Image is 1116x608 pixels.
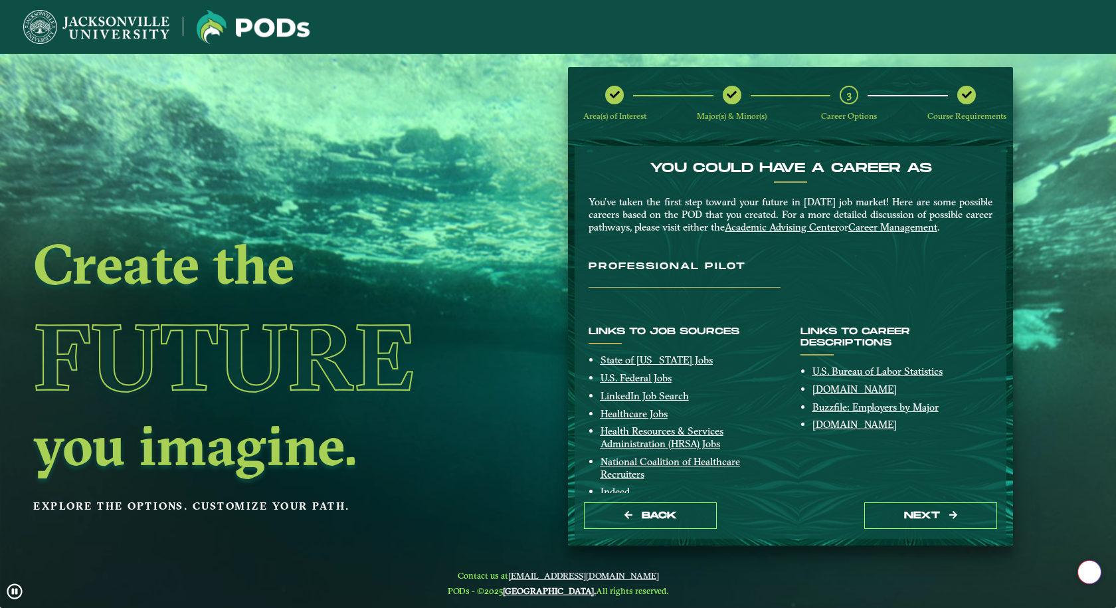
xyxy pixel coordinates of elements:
[23,10,169,44] img: Jacksonville University logo
[33,296,469,417] h1: Future
[697,111,767,121] span: Major(s) & Minor(s)
[601,425,723,450] a: Health Resources & Services Administration (HRSA) Jobs
[847,88,852,101] span: 3
[725,221,839,233] a: Academic Advising Center
[33,417,469,473] h2: you imagine.
[503,585,596,596] a: [GEOGRAPHIC_DATA].
[589,261,781,288] h3: Professional Pilot
[508,570,659,581] a: [EMAIL_ADDRESS][DOMAIN_NAME]
[33,236,469,292] h2: Create the
[589,196,992,233] p: You’ve taken the first step toward your future in [DATE] job market! Here are some possible caree...
[589,326,781,338] h6: Links to job sources
[601,407,668,420] a: Healthcare Jobs
[197,10,310,44] img: Jacksonville University logo
[927,111,1006,121] span: Course Requirements
[601,389,689,402] a: LinkedIn Job Search
[601,455,740,480] a: National Coalition of Healthcare Recruiters
[812,365,943,377] a: U.S. Bureau of Labor Statistics
[601,485,630,498] a: Indeed
[864,502,997,530] button: next
[448,585,668,596] span: PODs - ©2025 All rights reserved.
[812,418,897,431] a: [DOMAIN_NAME]
[812,401,939,413] a: Buzzfile: Employers by Major
[583,111,646,121] span: Area(s) of Interest
[601,354,713,366] a: State of [US_STATE] Jobs
[812,383,897,395] a: [DOMAIN_NAME]
[848,221,937,233] a: Career Management
[448,570,668,581] span: Contact us at
[584,502,717,530] button: Back
[821,111,877,121] span: Career Options
[601,371,672,384] a: U.S. Federal Jobs
[642,510,677,521] span: Back
[33,496,469,516] p: Explore the options. Customize your path.
[800,326,992,349] h6: Links to Career Descriptions
[589,160,992,176] h4: You Could Have a Career as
